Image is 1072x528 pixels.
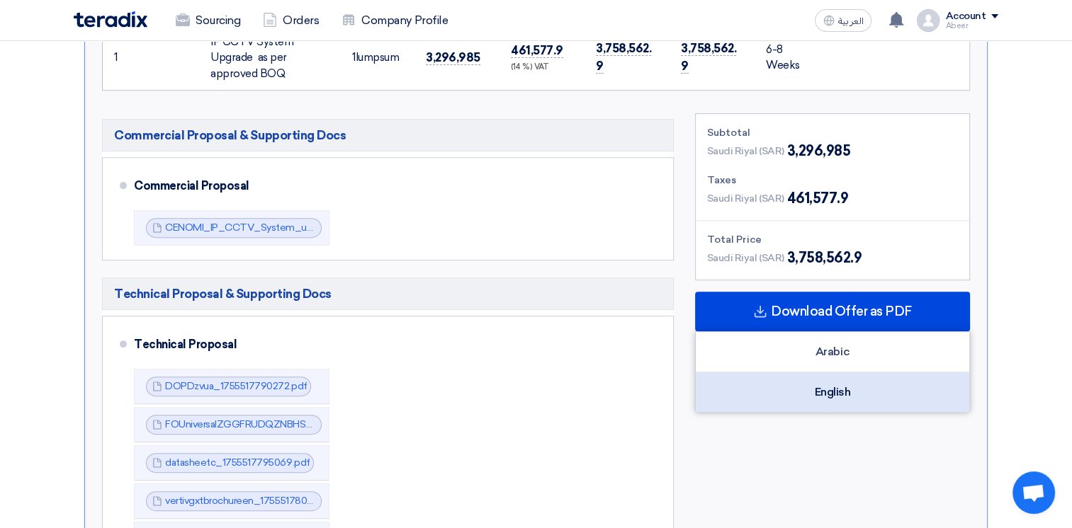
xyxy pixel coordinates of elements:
[165,495,348,507] a: vertivgxtbrochureen_1755517800425.pdf
[511,62,573,74] div: (14 %) VAT
[707,232,958,247] div: Total Price
[165,457,310,469] a: datasheetc_1755517795069.pdf
[426,50,480,65] span: 3,296,985
[707,125,958,140] div: Subtotal
[252,5,330,36] a: Orders
[787,188,849,209] span: 461,577.9
[707,173,958,188] div: Taxes
[837,16,863,26] span: العربية
[707,144,784,159] span: Saudi Riyal (SAR)
[74,11,147,28] img: Teradix logo
[511,43,563,58] span: 461,577.9
[330,5,459,36] a: Company Profile
[165,222,560,234] a: CENOMI_IP_CCTV_System_upgrade_Makkah_MallINJAZ_OFFER_1755517875998.pdf
[945,22,998,30] div: Abeer
[707,251,784,265] span: Saudi Riyal (SAR)
[341,25,414,91] td: lumpsum
[815,9,871,32] button: العربية
[164,5,252,36] a: Sourcing
[114,127,346,144] span: Commercial Proposal & Supporting Docs
[696,372,969,412] div: English
[696,332,969,372] div: Arabic
[103,25,125,91] td: 1
[352,51,356,64] span: 1
[165,418,478,430] a: FOUniversalZGGFRUDQZNBHSTEPPRODUCTEN_1755517791088.pdf
[917,9,940,32] img: profile_test.png
[134,169,650,203] div: Commercial Proposal
[165,380,308,392] a: DOPDzvua_1755517790272.pdf
[114,285,332,302] span: Technical Proposal & Supporting Docs
[787,140,851,161] span: 3,296,985
[134,328,650,362] div: Technical Proposal
[755,25,828,91] td: 6-8 Weeks
[1012,471,1055,514] a: Open chat
[771,305,912,318] span: Download Offer as PDF
[945,11,986,23] div: Account
[707,191,784,206] span: Saudi Riyal (SAR)
[787,247,862,268] span: 3,758,562.9
[210,34,329,82] div: IP CCTV System Upgrade as per approved BOQ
